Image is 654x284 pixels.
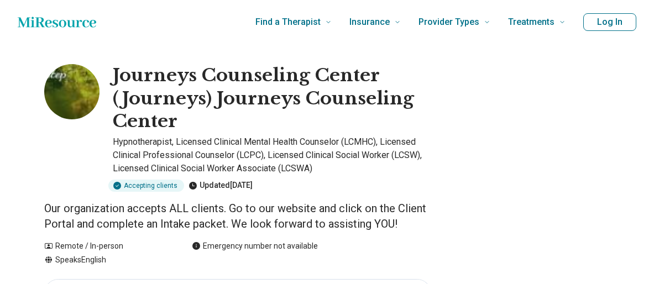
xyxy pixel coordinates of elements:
div: Accepting clients [108,180,184,192]
span: Provider Types [418,14,479,30]
h1: Journeys Counseling Center (Journeys) Journeys Counseling Center [113,64,431,133]
button: Log In [583,13,636,31]
div: Updated [DATE] [189,180,253,192]
p: Hypnotherapist, Licensed Clinical Mental Health Counselor (LCMHC), Licensed Clinical Professional... [113,135,431,175]
p: Our organization accepts ALL clients. Go to our website and click on the Client Portal and comple... [44,201,431,232]
img: Journeys Counseling Center Journeys Counseling Center, Hypnotherapist [44,64,100,119]
div: Emergency number not available [192,240,318,252]
span: Insurance [349,14,390,30]
span: Find a Therapist [255,14,321,30]
div: Remote / In-person [44,240,170,252]
a: Home page [18,11,96,33]
span: Treatments [508,14,554,30]
div: Speaks English [44,254,170,266]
